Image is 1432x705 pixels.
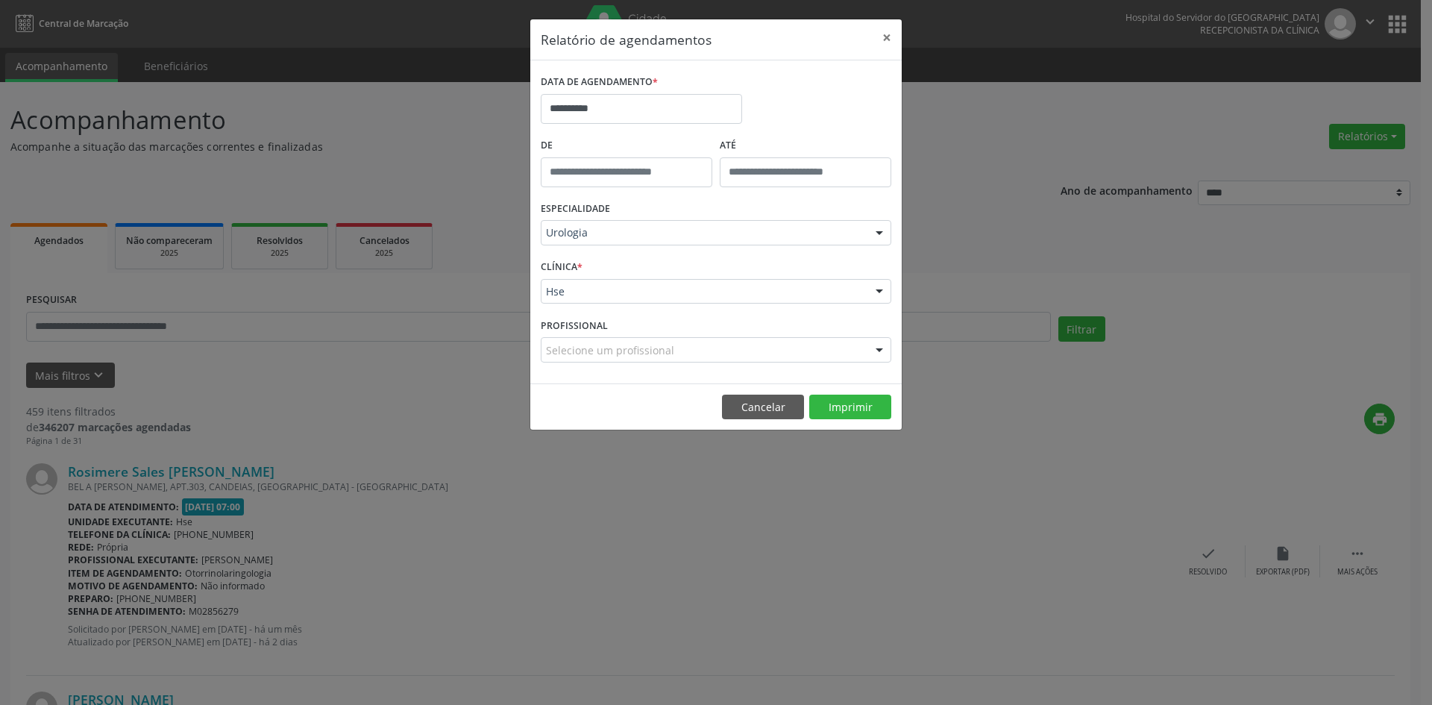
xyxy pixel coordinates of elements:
label: ATÉ [720,134,891,157]
button: Cancelar [722,395,804,420]
label: De [541,134,712,157]
label: CLÍNICA [541,256,582,279]
button: Close [872,19,902,56]
button: Imprimir [809,395,891,420]
h5: Relatório de agendamentos [541,30,712,49]
span: Hse [546,284,861,299]
span: Urologia [546,225,861,240]
label: DATA DE AGENDAMENTO [541,71,658,94]
span: Selecione um profissional [546,342,674,358]
label: PROFISSIONAL [541,314,608,337]
label: ESPECIALIDADE [541,198,610,221]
